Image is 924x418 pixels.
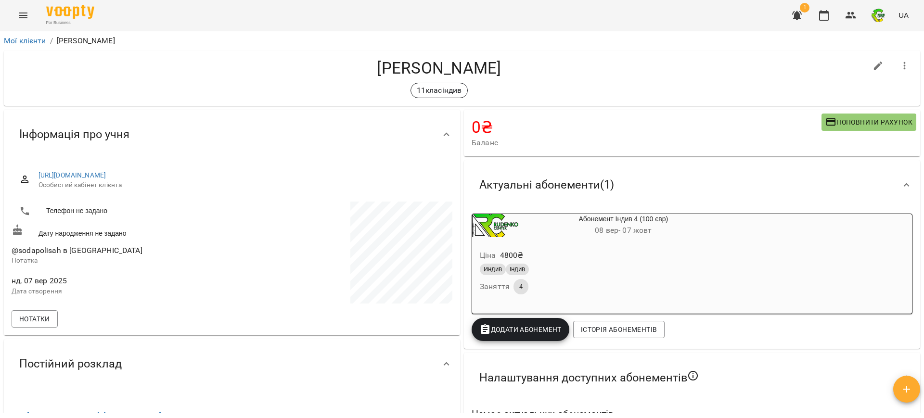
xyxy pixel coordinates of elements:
[480,249,496,262] h6: Ціна
[480,265,506,274] span: Индив
[19,313,50,325] span: Нотатки
[12,256,230,266] p: Нотатка
[506,265,529,274] span: Індив
[12,287,230,296] p: Дата створення
[472,117,821,137] h4: 0 ₴
[464,160,920,210] div: Актуальні абонементи(1)
[687,370,699,381] svg: Якщо не обрано жодного, клієнт зможе побачити всі публічні абонементи
[472,318,569,341] button: Додати Абонемент
[4,110,460,159] div: Інформація про учня
[12,275,230,287] span: нд, 07 вер 2025
[472,214,729,306] button: Абонемент Індив 4 (100 євр)08 вер- 07 жовтЦіна4800₴ИндивІндивЗаняття4
[472,137,821,149] span: Баланс
[595,226,652,235] span: 08 вер - 07 жовт
[479,370,699,385] span: Налаштування доступних абонементів
[500,250,524,261] p: 4800 ₴
[872,9,885,22] img: 745b941a821a4db5d46b869edb22b833.png
[480,280,510,293] h6: Заняття
[12,4,35,27] button: Menu
[46,20,94,26] span: For Business
[411,83,468,98] div: 11класіндив
[50,35,53,47] li: /
[19,356,122,371] span: Постійний розклад
[12,202,230,221] li: Телефон не задано
[800,3,809,13] span: 1
[12,246,142,255] span: @sodapolisah в [GEOGRAPHIC_DATA]
[518,214,729,237] div: Абонемент Індив 4 (100 євр)
[472,214,518,237] div: Абонемент Індив 4 (100 євр)
[573,321,665,338] button: Історія абонементів
[12,310,58,328] button: Нотатки
[825,116,912,128] span: Поповнити рахунок
[895,6,912,24] button: UA
[4,36,46,45] a: Мої клієнти
[417,85,462,96] p: 11класіндив
[479,177,614,192] span: Актуальні абонементи ( 1 )
[821,114,916,131] button: Поповнити рахунок
[464,353,920,403] div: Налаштування доступних абонементів
[46,5,94,19] img: Voopty Logo
[513,282,528,291] span: 4
[12,58,867,78] h4: [PERSON_NAME]
[479,324,562,335] span: Додати Абонемент
[38,171,106,179] a: [URL][DOMAIN_NAME]
[10,222,232,240] div: Дату народження не задано
[898,10,909,20] span: UA
[57,35,115,47] p: [PERSON_NAME]
[4,339,460,389] div: Постійний розклад
[19,127,129,142] span: Інформація про учня
[4,35,920,47] nav: breadcrumb
[38,180,445,190] span: Особистий кабінет клієнта
[581,324,657,335] span: Історія абонементів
